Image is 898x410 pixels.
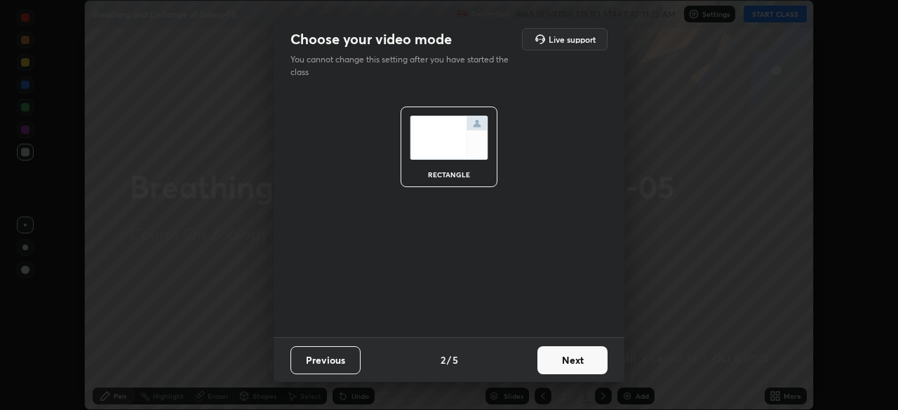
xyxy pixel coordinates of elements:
[290,53,518,78] p: You cannot change this setting after you have started the class
[421,171,477,178] div: rectangle
[549,35,596,43] h5: Live support
[441,353,445,367] h4: 2
[453,353,458,367] h4: 5
[447,353,451,367] h4: /
[290,30,452,48] h2: Choose your video mode
[410,116,488,160] img: normalScreenIcon.ae25ed63.svg
[290,346,361,374] button: Previous
[537,346,608,374] button: Next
